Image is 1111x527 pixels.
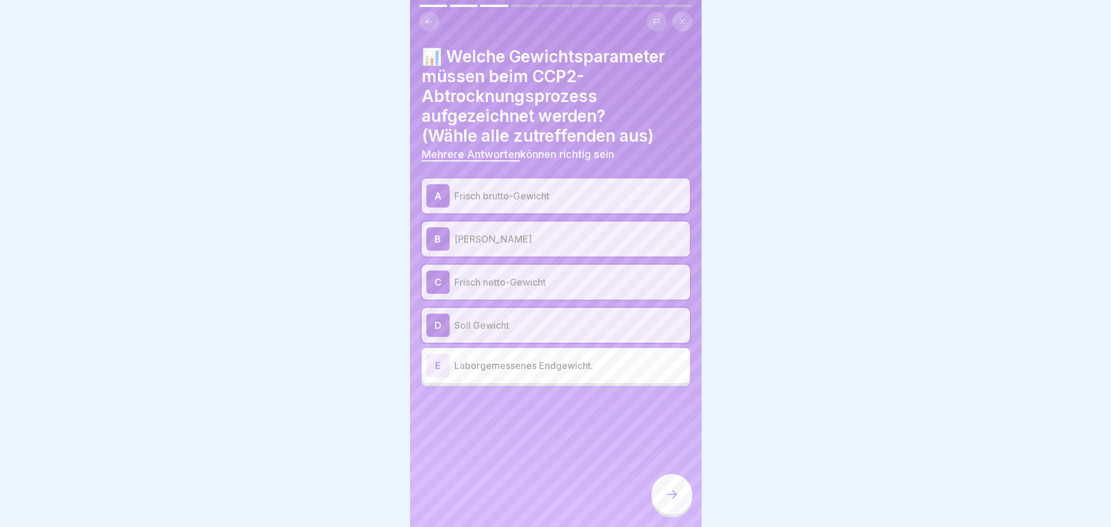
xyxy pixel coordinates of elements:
h4: 📊 Welche Gewichtsparameter müssen beim CCP2-Abtrocknungsprozess aufgezeichnet werden? (Wähle alle... [422,47,690,146]
div: C [426,270,450,294]
div: B [426,227,450,251]
div: D [426,314,450,337]
span: Mehrere Antworten [422,148,520,160]
p: Laborgemessenes Endgewicht. [454,359,685,373]
p: [PERSON_NAME] [454,232,685,246]
p: Frisch netto-Gewicht [454,275,685,289]
p: Soll Gewicht [454,318,685,332]
p: Frisch brutto-Gewicht [454,189,685,203]
div: A [426,184,450,208]
div: E [426,354,450,377]
p: können richtig sein [422,148,690,161]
